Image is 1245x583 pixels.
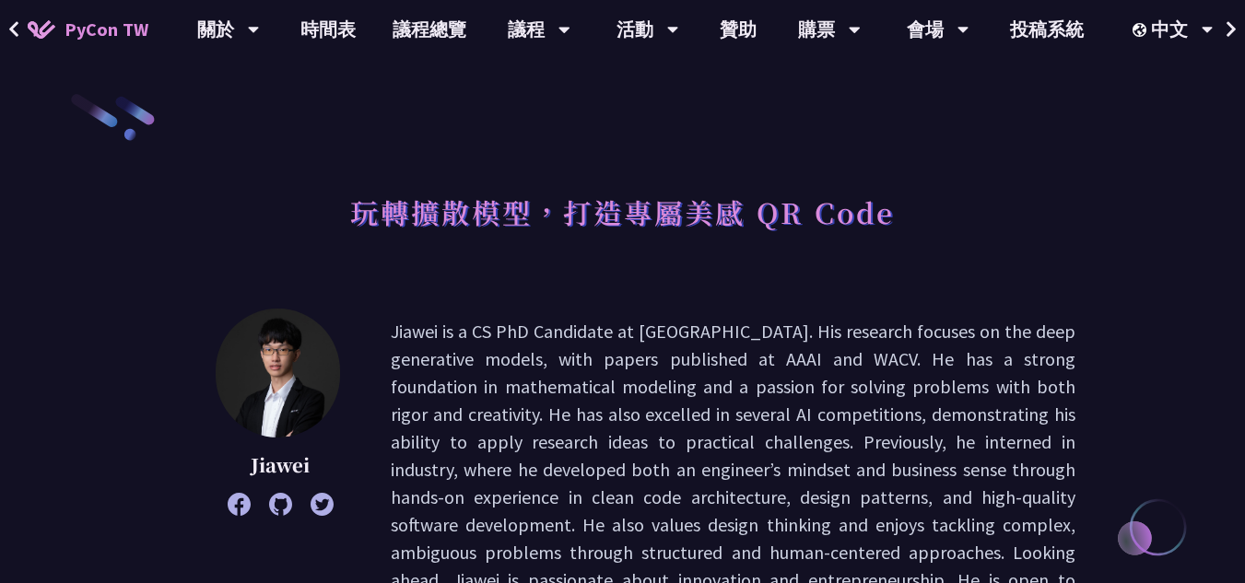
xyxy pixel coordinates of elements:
a: PyCon TW [9,6,167,52]
h1: 玩轉擴散模型，打造專屬美感 QR Code [350,184,895,239]
p: Jiawei [216,451,345,479]
span: PyCon TW [65,16,148,43]
img: Locale Icon [1133,23,1151,37]
img: Home icon of PyCon TW 2025 [28,20,55,39]
img: Jiawei [216,309,340,437]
